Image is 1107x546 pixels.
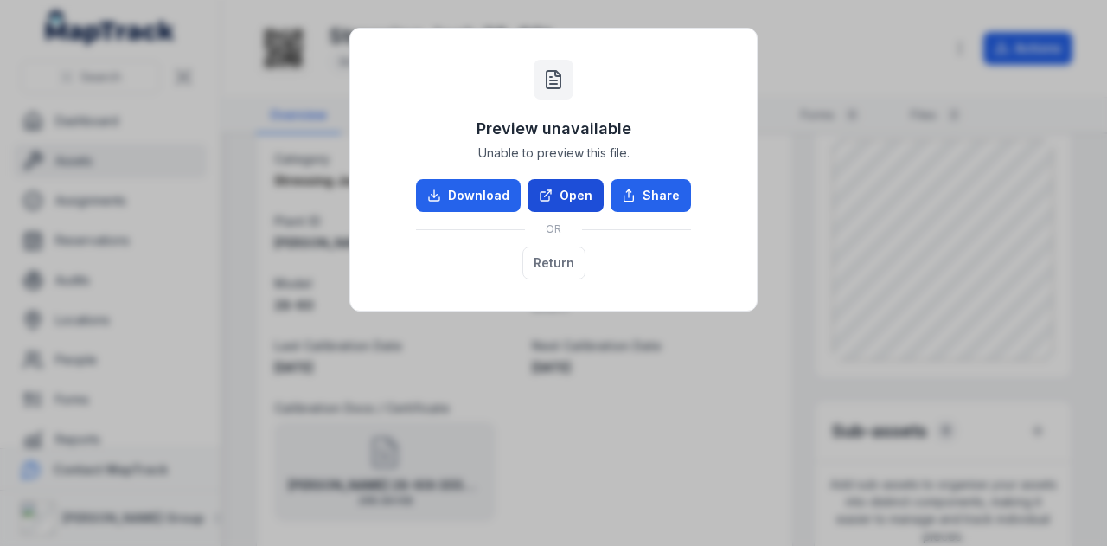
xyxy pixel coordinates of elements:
button: Return [522,247,585,279]
div: OR [416,212,691,247]
a: Open [528,179,604,212]
span: Unable to preview this file. [478,145,630,162]
h3: Preview unavailable [477,117,631,141]
a: Download [416,179,521,212]
button: Share [611,179,691,212]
